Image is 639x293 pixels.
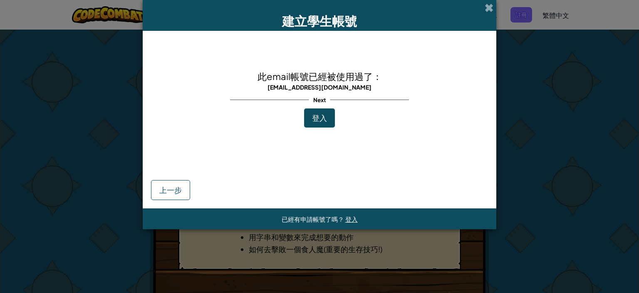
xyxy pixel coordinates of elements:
span: 登入 [312,113,327,123]
span: 已經有申請帳號了嗎？ [282,215,345,223]
button: 上一步 [151,180,190,200]
span: Next [309,94,330,106]
span: [EMAIL_ADDRESS][DOMAIN_NAME] [267,83,372,91]
span: 此email帳號已經被使用過了： [258,70,382,82]
button: 登入 [304,108,335,128]
a: 登入 [345,215,358,223]
span: 建立學生帳號 [282,13,357,29]
span: 上一步 [159,185,182,195]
